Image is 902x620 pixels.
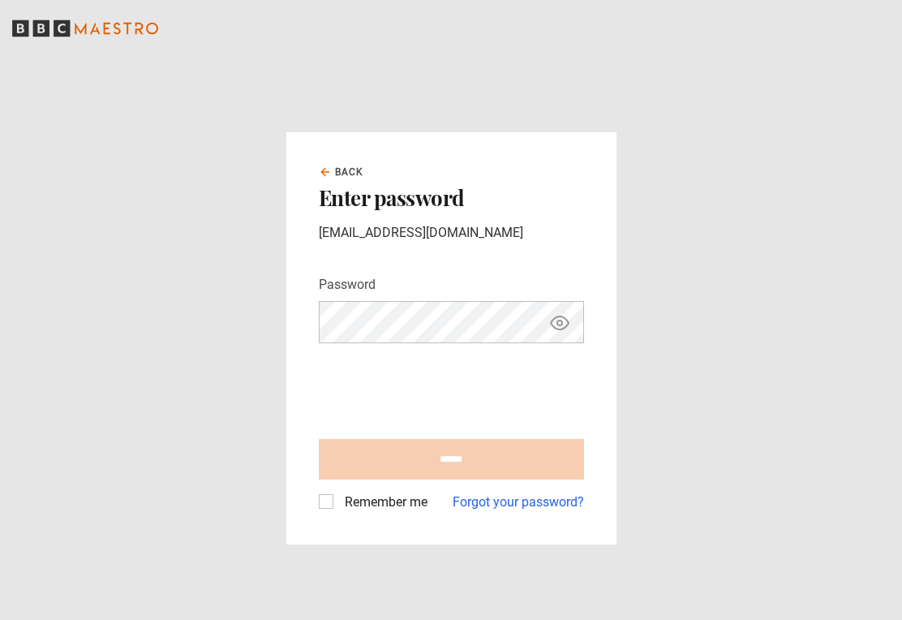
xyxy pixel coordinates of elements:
[12,16,158,41] svg: BBC Maestro
[546,308,573,337] button: Show password
[319,356,565,420] iframe: reCAPTCHA
[335,165,364,179] span: Back
[319,223,584,243] p: [EMAIL_ADDRESS][DOMAIN_NAME]
[319,186,584,210] h2: Enter password
[319,165,364,179] a: Back
[453,493,584,512] a: Forgot your password?
[319,275,376,295] label: Password
[338,493,427,512] label: Remember me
